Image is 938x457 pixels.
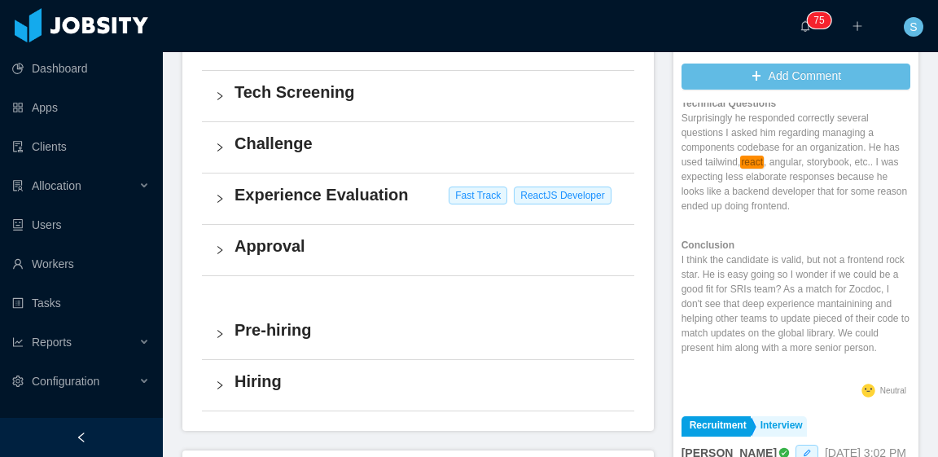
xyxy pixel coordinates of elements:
[740,156,764,169] em: react
[234,81,621,103] h4: Tech Screening
[12,248,150,280] a: icon: userWorkers
[202,174,634,224] div: icon: rightExperience Evaluation
[234,183,621,206] h4: Experience Evaluation
[215,194,225,204] i: icon: right
[12,287,150,319] a: icon: profileTasks
[215,143,225,152] i: icon: right
[215,380,225,390] i: icon: right
[202,225,634,275] div: icon: rightApproval
[514,187,611,204] span: ReactJS Developer
[12,52,150,85] a: icon: pie-chartDashboard
[202,360,634,411] div: icon: rightHiring
[234,370,621,393] h4: Hiring
[682,238,910,355] p: I think the candidate is valid, but not a frontend rock star. He is easy going so I wonder if we ...
[234,319,621,341] h4: Pre-hiring
[682,239,734,251] strong: Conclusion
[682,98,776,109] strong: Technical Questions
[215,329,225,339] i: icon: right
[449,187,507,204] span: Fast Track
[12,180,24,191] i: icon: solution
[910,17,917,37] span: S
[813,12,819,29] p: 7
[215,91,225,101] i: icon: right
[682,96,910,213] p: Surprisingly he responded correctly several questions I asked him regarding managing a components...
[12,336,24,348] i: icon: line-chart
[32,336,72,349] span: Reports
[12,91,150,124] a: icon: appstoreApps
[215,245,225,255] i: icon: right
[682,64,910,90] button: icon: plusAdd Comment
[32,179,81,192] span: Allocation
[202,71,634,121] div: icon: rightTech Screening
[819,12,825,29] p: 5
[12,376,24,387] i: icon: setting
[852,20,863,32] i: icon: plus
[234,235,621,257] h4: Approval
[12,130,150,163] a: icon: auditClients
[202,309,634,359] div: icon: rightPre-hiring
[12,209,150,241] a: icon: robotUsers
[682,416,751,437] a: Recruitment
[800,20,811,32] i: icon: bell
[202,122,634,173] div: icon: rightChallenge
[807,12,831,29] sup: 75
[32,375,99,388] span: Configuration
[880,386,906,395] span: Neutral
[234,132,621,155] h4: Challenge
[752,416,807,437] a: Interview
